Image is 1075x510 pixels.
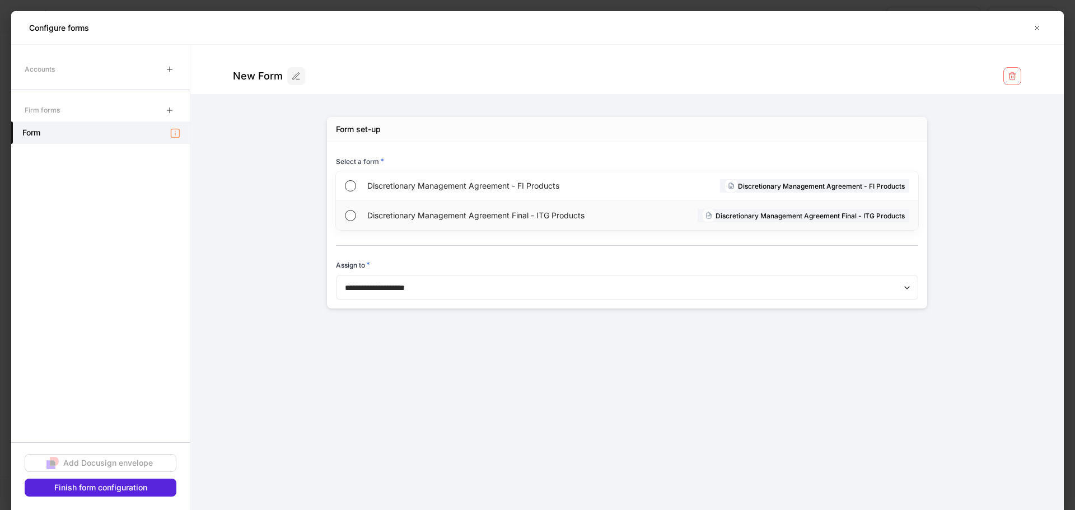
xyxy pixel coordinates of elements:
button: Add Docusign envelope [25,454,176,472]
span: Discretionary Management Agreement Final - ITG Products [367,210,632,221]
h5: Configure forms [29,22,89,34]
div: Discretionary Management Agreement - FI Products [720,179,909,193]
span: Discretionary Management Agreement - FI Products [367,180,631,191]
h5: Form [22,127,40,138]
div: Form set-up [336,124,381,135]
button: Finish form configuration [25,479,176,497]
div: Accounts [25,59,55,79]
h6: Assign to [336,259,370,270]
a: Form [11,121,190,144]
div: Add Docusign envelope [63,457,153,469]
h6: Select a form [336,156,384,167]
div: New Form [233,69,283,83]
div: Finish form configuration [54,482,147,493]
div: Firm forms [25,100,60,120]
div: Discretionary Management Agreement Final - ITG Products [698,209,909,222]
